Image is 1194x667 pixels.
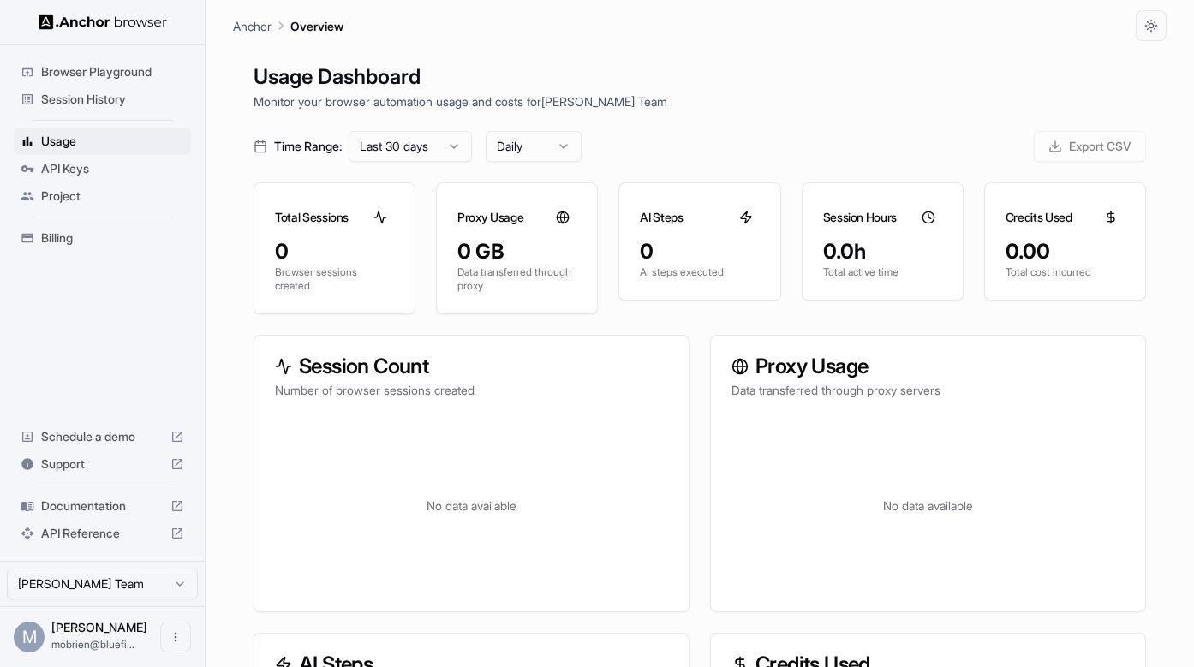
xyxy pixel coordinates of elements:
span: Project [41,188,184,205]
p: Anchor [233,17,272,35]
div: No data available [275,420,668,591]
span: Michael O'Brien [51,620,147,634]
h3: AI Steps [640,209,683,226]
h3: Proxy Usage [731,356,1125,377]
p: Browser sessions created [275,265,394,293]
p: Number of browser sessions created [275,382,668,399]
h1: Usage Dashboard [254,62,1146,92]
p: Data transferred through proxy servers [731,382,1125,399]
div: API Reference [14,520,191,547]
p: Total active time [823,265,942,279]
div: 0 [640,238,759,265]
div: Schedule a demo [14,423,191,450]
h3: Total Sessions [275,209,349,226]
button: Open menu [160,622,191,652]
p: Total cost incurred [1006,265,1125,279]
nav: breadcrumb [233,16,343,35]
div: 0.0h [823,238,942,265]
span: Billing [41,229,184,247]
div: Documentation [14,492,191,520]
div: Support [14,450,191,478]
h3: Credits Used [1006,209,1072,226]
h3: Proxy Usage [457,209,523,226]
p: Monitor your browser automation usage and costs for [PERSON_NAME] Team [254,92,1146,110]
p: AI steps executed [640,265,759,279]
span: Schedule a demo [41,428,164,445]
div: 0 [275,238,394,265]
div: M [14,622,45,652]
div: Usage [14,128,191,155]
span: API Keys [41,160,184,177]
img: Anchor Logo [39,14,167,30]
span: Session History [41,91,184,108]
h3: Session Count [275,356,668,377]
span: mobrien@bluefireautomations.com [51,638,134,651]
div: 0 GB [457,238,576,265]
div: Session History [14,86,191,113]
span: Time Range: [274,138,342,155]
div: Browser Playground [14,58,191,86]
div: API Keys [14,155,191,182]
h3: Session Hours [823,209,897,226]
span: Usage [41,133,184,150]
div: Billing [14,224,191,252]
span: Documentation [41,497,164,515]
div: No data available [731,420,1125,591]
p: Overview [290,17,343,35]
span: API Reference [41,525,164,542]
div: Project [14,182,191,210]
p: Data transferred through proxy [457,265,576,293]
span: Browser Playground [41,63,184,80]
div: 0.00 [1006,238,1125,265]
span: Support [41,456,164,473]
